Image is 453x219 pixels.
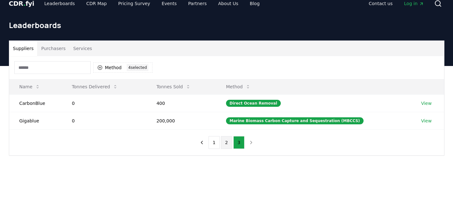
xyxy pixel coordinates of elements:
[93,62,153,73] button: Method4selected
[9,20,444,30] h1: Leaderboards
[9,112,62,129] td: Gigablue
[14,80,45,93] button: Name
[127,64,148,71] div: 4 selected
[209,136,220,149] button: 1
[62,94,146,112] td: 0
[67,80,123,93] button: Tonnes Delivered
[9,41,38,56] button: Suppliers
[221,136,232,149] button: 2
[69,41,96,56] button: Services
[226,117,364,124] div: Marine Biomass Carbon Capture and Sequestration (MBCCS)
[146,112,216,129] td: 200,000
[37,41,69,56] button: Purchasers
[233,136,244,149] button: 3
[62,112,146,129] td: 0
[196,136,207,149] button: previous page
[421,118,432,124] a: View
[421,100,432,106] a: View
[404,0,424,7] span: Log in
[9,94,62,112] td: CarbonBlue
[151,80,195,93] button: Tonnes Sold
[226,100,281,107] div: Direct Ocean Removal
[221,80,256,93] button: Method
[146,94,216,112] td: 400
